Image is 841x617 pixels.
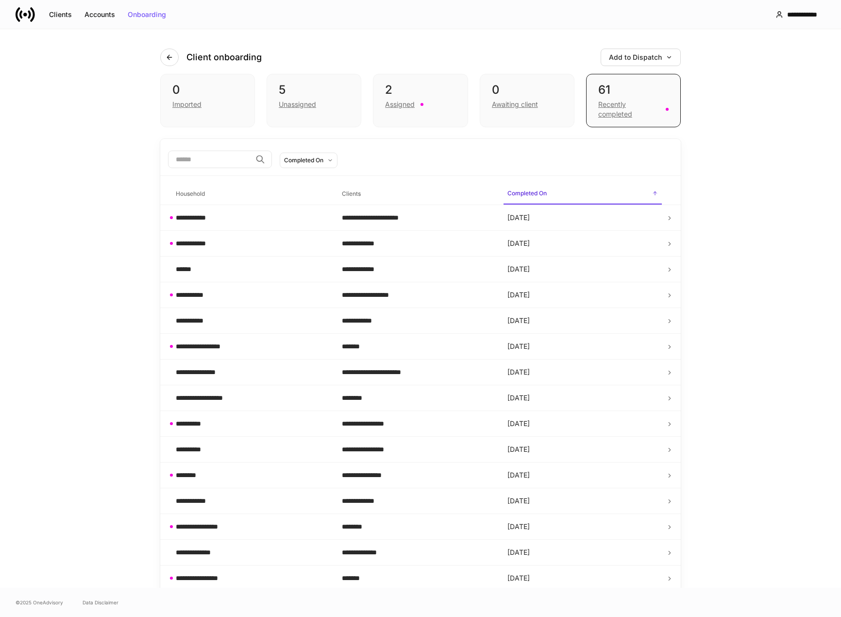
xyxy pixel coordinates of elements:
[84,11,115,18] div: Accounts
[500,257,666,282] td: [DATE]
[280,153,337,168] button: Completed On
[338,184,496,204] span: Clients
[160,74,255,127] div: 0Imported
[172,100,202,109] div: Imported
[480,74,574,127] div: 0Awaiting client
[172,82,243,98] div: 0
[172,184,330,204] span: Household
[500,463,666,488] td: [DATE]
[500,437,666,463] td: [DATE]
[492,82,562,98] div: 0
[279,82,349,98] div: 5
[279,100,316,109] div: Unassigned
[284,155,323,165] div: Completed On
[128,11,166,18] div: Onboarding
[186,51,262,63] h4: Client onboarding
[598,82,669,98] div: 61
[586,74,681,127] div: 61Recently completed
[500,360,666,385] td: [DATE]
[598,100,660,119] div: Recently completed
[121,7,172,22] button: Onboarding
[385,82,455,98] div: 2
[500,514,666,540] td: [DATE]
[500,385,666,411] td: [DATE]
[492,100,538,109] div: Awaiting client
[500,566,666,591] td: [DATE]
[500,231,666,257] td: [DATE]
[373,74,468,127] div: 2Assigned
[43,7,78,22] button: Clients
[16,599,63,606] span: © 2025 OneAdvisory
[504,184,662,205] span: Completed On
[83,599,118,606] a: Data Disclaimer
[500,540,666,566] td: [DATE]
[507,189,547,198] h6: Completed On
[500,205,666,231] td: [DATE]
[500,282,666,308] td: [DATE]
[176,189,205,198] h6: Household
[500,308,666,334] td: [DATE]
[342,189,361,198] h6: Clients
[500,411,666,437] td: [DATE]
[601,49,681,66] button: Add to Dispatch
[385,100,415,109] div: Assigned
[267,74,361,127] div: 5Unassigned
[500,334,666,360] td: [DATE]
[49,11,72,18] div: Clients
[609,54,673,61] div: Add to Dispatch
[500,488,666,514] td: [DATE]
[78,7,121,22] button: Accounts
